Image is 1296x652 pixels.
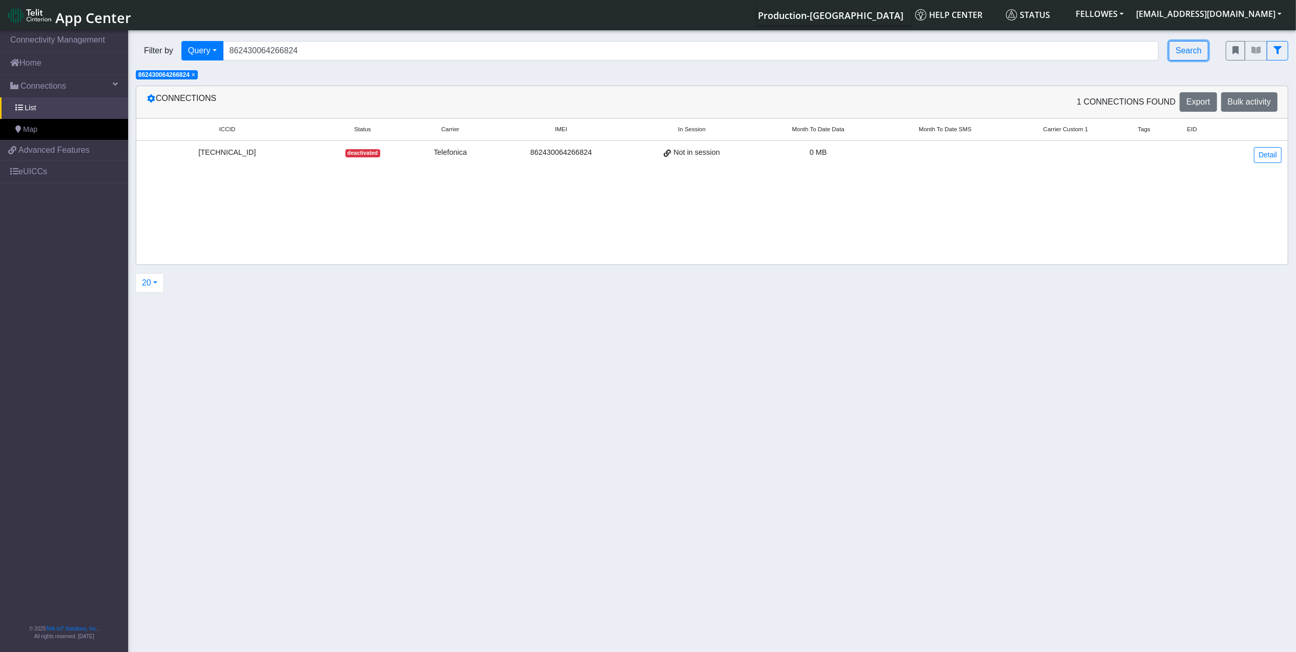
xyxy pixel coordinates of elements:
img: logo-telit-cinterion-gw-new.png [8,7,51,24]
span: Month To Date Data [792,125,845,134]
button: FELLOWES [1069,5,1130,23]
span: × [192,71,195,78]
div: 862430064266824 [500,147,623,158]
span: Export [1186,97,1210,106]
a: Status [1002,5,1069,25]
span: IMEI [555,125,567,134]
a: Your current platform instance [757,5,903,25]
span: ICCID [219,125,235,134]
img: knowledge.svg [915,9,927,21]
a: Detail [1254,147,1282,163]
button: Query [181,41,223,60]
span: Not in session [673,147,719,158]
span: Status [354,125,371,134]
button: Bulk activity [1221,92,1278,112]
span: Carrier [441,125,459,134]
span: Tags [1138,125,1150,134]
img: status.svg [1006,9,1017,21]
button: Close [192,72,195,78]
div: [TECHNICAL_ID] [142,147,312,158]
button: Search [1169,41,1208,60]
span: 0 MB [810,148,827,156]
a: App Center [8,4,130,26]
span: In Session [678,125,706,134]
button: 20 [135,273,164,293]
span: Filter by [136,45,181,57]
span: Carrier Custom 1 [1043,125,1088,134]
div: Telefonica [414,147,487,158]
span: Bulk activity [1228,97,1271,106]
span: 1 Connections found [1077,96,1176,108]
span: Production-[GEOGRAPHIC_DATA] [758,9,903,22]
span: EID [1187,125,1197,134]
input: Search... [223,41,1159,60]
button: [EMAIL_ADDRESS][DOMAIN_NAME] [1130,5,1288,23]
div: fitlers menu [1226,41,1288,60]
span: 862430064266824 [138,71,190,78]
span: Month To Date SMS [919,125,972,134]
span: Advanced Features [18,144,90,156]
button: Export [1180,92,1217,112]
span: Connections [20,80,66,92]
span: deactivated [345,149,380,157]
span: Map [23,124,37,135]
a: Help center [911,5,1002,25]
div: Connections [139,92,712,112]
a: Telit IoT Solutions, Inc. [46,626,97,631]
span: Help center [915,9,982,21]
span: List [25,103,36,114]
span: App Center [55,8,131,27]
span: Status [1006,9,1050,21]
